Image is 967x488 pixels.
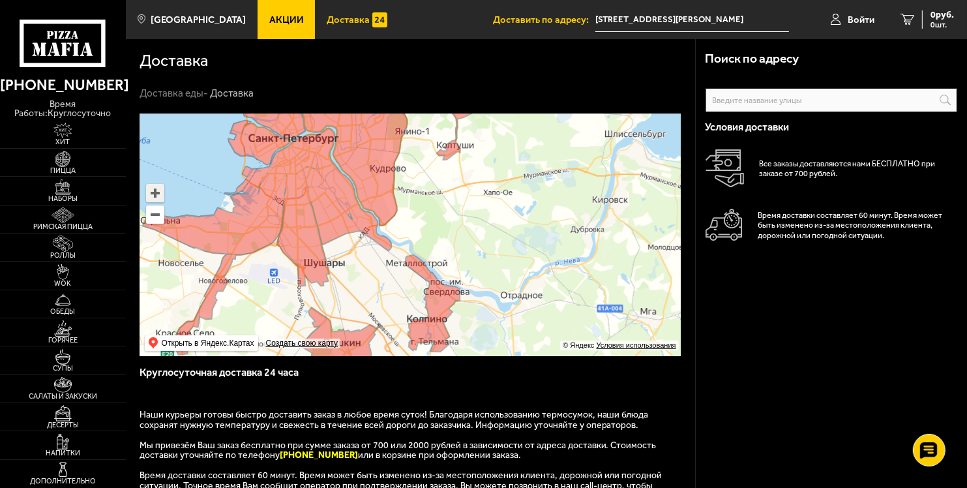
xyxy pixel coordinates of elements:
span: 0 руб. [930,10,954,20]
p: Время доставки составляет 60 минут. Время может быть изменено из-за местоположения клиента, дорож... [758,210,958,240]
div: Доставка [210,87,254,100]
ymaps: Открыть в Яндекс.Картах [145,335,258,351]
a: Доставка еды- [140,87,208,99]
img: Автомобиль доставки [706,209,743,241]
ymaps: Открыть в Яндекс.Картах [162,335,254,351]
span: 0 шт. [930,21,954,29]
span: Войти [848,15,874,25]
p: Все заказы доставляются нами БЕСПЛАТНО при заказе от 700 рублей. [759,159,958,179]
input: Введите название улицы [706,88,958,112]
span: улица Веденеева, 8к1, подъезд 2 [595,8,789,32]
span: Наши курьеры готовы быстро доставить заказ в любое время суток! Благодаря использованию термосумо... [140,409,649,430]
span: Доставка [327,15,370,25]
h3: Круглосуточная доставка 24 часа [140,365,681,390]
b: [PHONE_NUMBER] [280,450,358,461]
h3: Условия доставки [706,122,958,132]
input: Ваш адрес доставки [595,8,789,32]
img: Оплата доставки [706,149,744,188]
img: 15daf4d41897b9f0e9f617042186c801.svg [372,12,387,27]
a: Условия использования [597,341,676,349]
h3: Поиск по адресу [706,52,799,65]
a: Создать свою карту [263,339,340,348]
span: [GEOGRAPHIC_DATA] [151,15,246,25]
span: Доставить по адресу: [493,15,595,25]
ymaps: © Яндекс [563,341,594,349]
span: Акции [269,15,304,25]
h1: Доставка [140,53,208,69]
span: Мы привезём Ваш заказ бесплатно при сумме заказа от 700 или 2000 рублей в зависимости от адреса д... [140,440,657,461]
